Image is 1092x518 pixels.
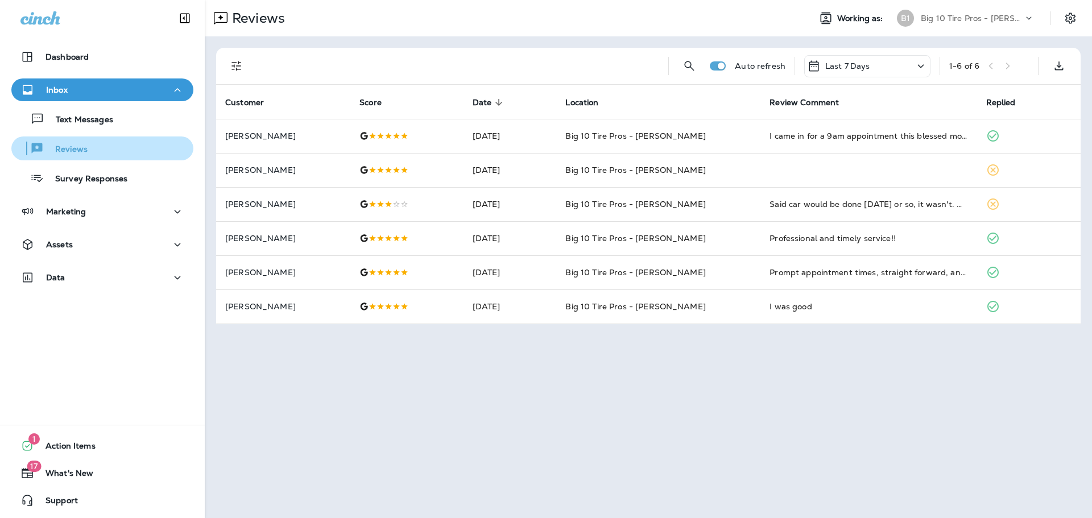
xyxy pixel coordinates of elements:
[11,107,193,131] button: Text Messages
[27,461,41,472] span: 17
[34,496,78,509] span: Support
[897,10,914,27] div: B1
[225,165,341,175] p: [PERSON_NAME]
[11,266,193,289] button: Data
[565,233,705,243] span: Big 10 Tire Pros - [PERSON_NAME]
[464,153,557,187] td: [DATE]
[225,98,264,107] span: Customer
[225,268,341,277] p: [PERSON_NAME]
[34,469,93,482] span: What's New
[227,10,285,27] p: Reviews
[473,97,507,107] span: Date
[464,119,557,153] td: [DATE]
[770,301,967,312] div: I was good
[225,234,341,243] p: [PERSON_NAME]
[837,14,886,23] span: Working as:
[11,434,193,457] button: 1Action Items
[464,187,557,221] td: [DATE]
[986,97,1031,107] span: Replied
[44,174,127,185] p: Survey Responses
[825,61,870,71] p: Last 7 Days
[464,221,557,255] td: [DATE]
[34,441,96,455] span: Action Items
[565,97,613,107] span: Location
[45,52,89,61] p: Dashboard
[565,98,598,107] span: Location
[46,207,86,216] p: Marketing
[44,144,88,155] p: Reviews
[225,97,279,107] span: Customer
[770,130,967,142] div: I came in for a 9am appointment this blessed morning. Arrived at 8:50 and they took my vehicle in...
[46,85,68,94] p: Inbox
[11,45,193,68] button: Dashboard
[949,61,979,71] div: 1 - 6 of 6
[473,98,492,107] span: Date
[359,98,382,107] span: Score
[770,98,839,107] span: Review Comment
[565,165,705,175] span: Big 10 Tire Pros - [PERSON_NAME]
[986,98,1016,107] span: Replied
[44,115,113,126] p: Text Messages
[225,55,248,77] button: Filters
[565,199,705,209] span: Big 10 Tire Pros - [PERSON_NAME]
[770,198,967,210] div: Said car would be done in 1 day or so, it wasn't. Had my car for almost a week never updated me a...
[735,61,785,71] p: Auto refresh
[169,7,201,30] button: Collapse Sidebar
[464,289,557,324] td: [DATE]
[11,489,193,512] button: Support
[11,78,193,101] button: Inbox
[678,55,701,77] button: Search Reviews
[11,136,193,160] button: Reviews
[359,97,396,107] span: Score
[225,131,341,140] p: [PERSON_NAME]
[1060,8,1081,28] button: Settings
[770,97,854,107] span: Review Comment
[225,302,341,311] p: [PERSON_NAME]
[565,267,705,277] span: Big 10 Tire Pros - [PERSON_NAME]
[225,200,341,209] p: [PERSON_NAME]
[11,166,193,190] button: Survey Responses
[464,255,557,289] td: [DATE]
[565,131,705,141] span: Big 10 Tire Pros - [PERSON_NAME]
[921,14,1023,23] p: Big 10 Tire Pros - [PERSON_NAME]
[46,240,73,249] p: Assets
[28,433,40,445] span: 1
[770,267,967,278] div: Prompt appointment times, straight forward, and honest. Next time I have car trouble they will be...
[770,233,967,244] div: Professional and timely service!!
[11,200,193,223] button: Marketing
[565,301,705,312] span: Big 10 Tire Pros - [PERSON_NAME]
[11,462,193,484] button: 17What's New
[11,233,193,256] button: Assets
[46,273,65,282] p: Data
[1048,55,1070,77] button: Export as CSV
